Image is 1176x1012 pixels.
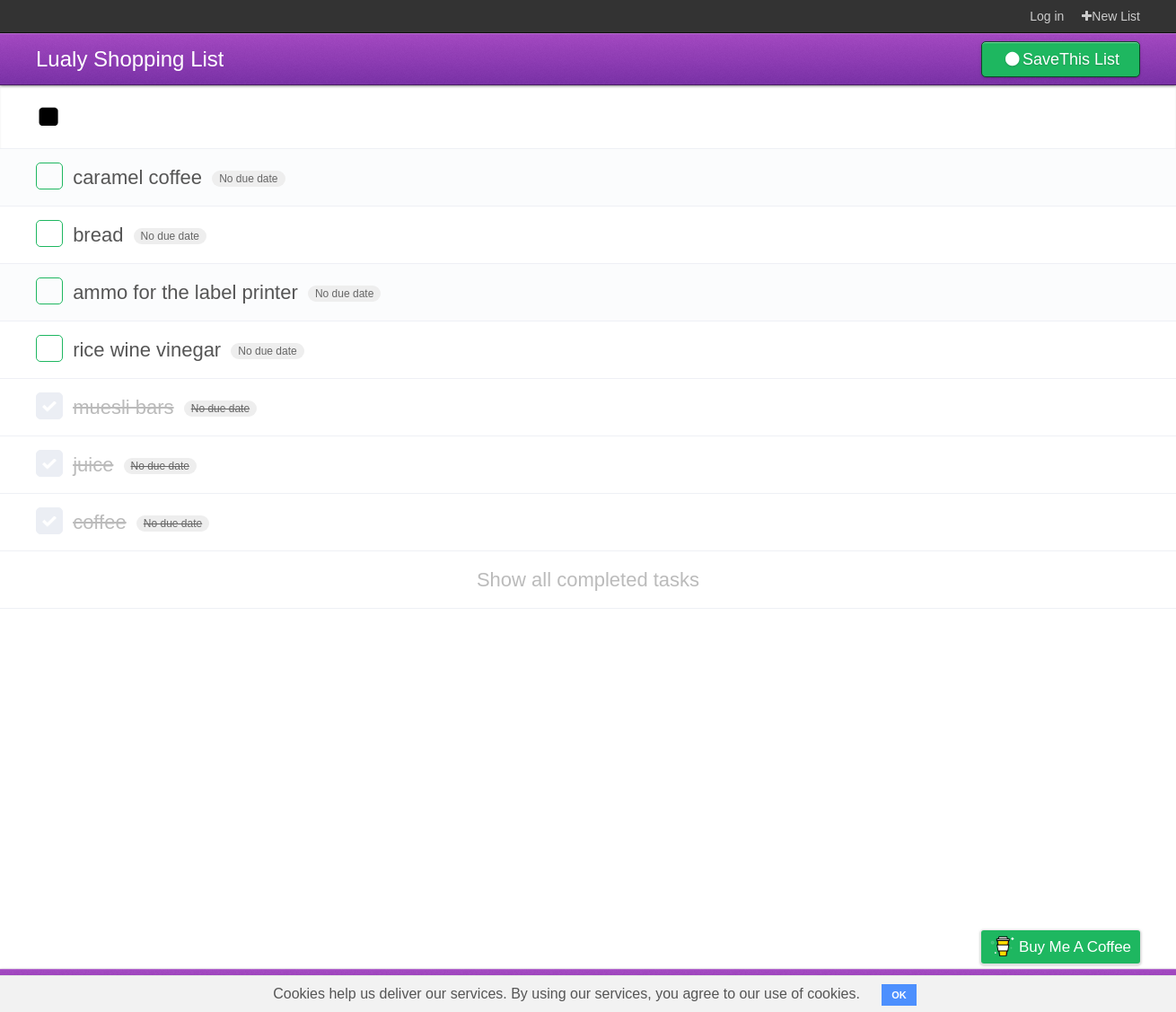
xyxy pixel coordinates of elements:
[36,163,63,189] label: Done
[36,47,224,71] span: Lualy Shopping List
[36,392,63,419] label: Done
[308,286,381,302] span: No due date
[73,453,118,476] span: juice
[134,228,206,244] span: No due date
[981,930,1140,964] a: Buy me a coffee
[36,450,63,477] label: Done
[73,281,303,304] span: ammo for the label printer
[136,515,209,532] span: No due date
[1019,931,1131,963] span: Buy me a coffee
[73,166,206,189] span: caramel coffee
[124,458,197,474] span: No due date
[231,343,303,359] span: No due date
[36,277,63,304] label: Done
[1027,973,1140,1008] a: Suggest a feature
[981,41,1140,77] a: SaveThis List
[36,335,63,362] label: Done
[184,400,257,417] span: No due date
[73,396,178,418] span: muesli bars
[73,511,131,533] span: coffee
[802,973,874,1008] a: Developers
[212,171,285,187] span: No due date
[73,224,127,246] span: bread
[477,568,699,591] a: Show all completed tasks
[742,973,780,1008] a: About
[897,973,936,1008] a: Terms
[958,973,1005,1008] a: Privacy
[882,984,917,1006] button: OK
[990,931,1014,962] img: Buy me a coffee
[36,220,63,247] label: Done
[36,507,63,534] label: Done
[255,976,878,1012] span: Cookies help us deliver our services. By using our services, you agree to our use of cookies.
[1059,50,1119,68] b: This List
[73,339,225,361] span: rice wine vinegar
